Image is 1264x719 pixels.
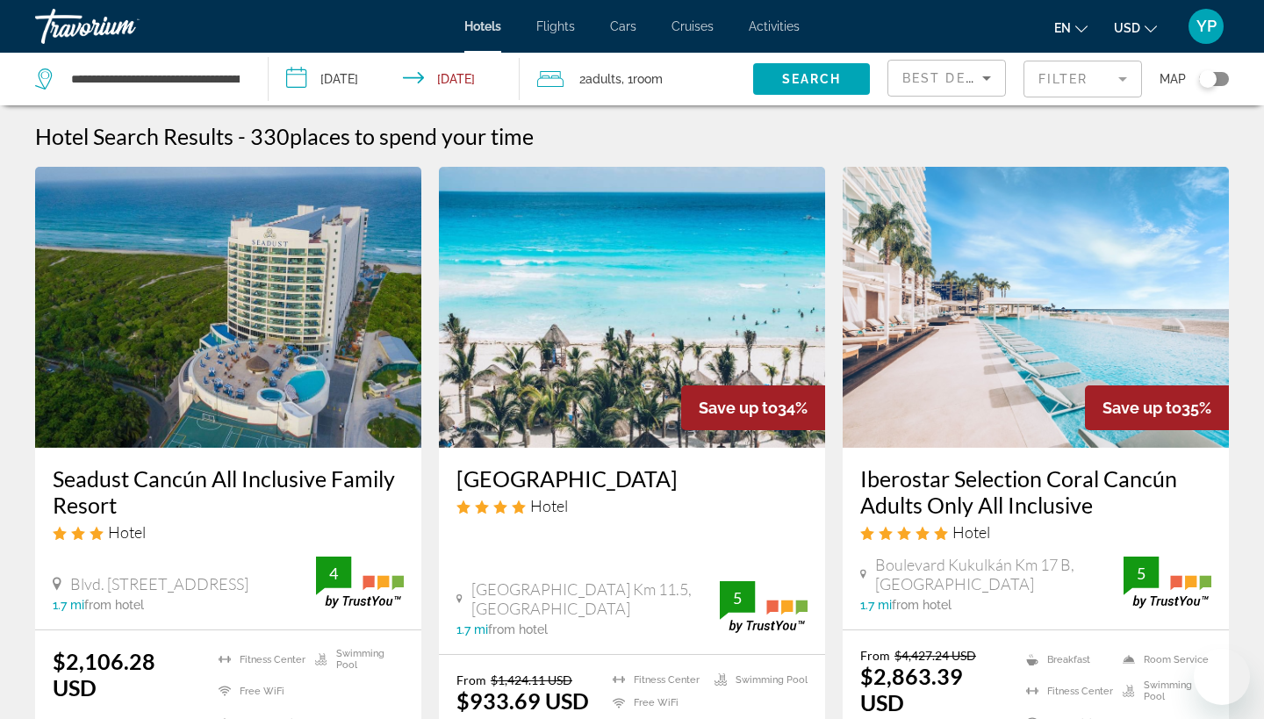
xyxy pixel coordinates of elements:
[860,648,890,663] span: From
[860,663,963,715] ins: $2,863.39 USD
[1160,67,1186,91] span: Map
[1114,648,1211,671] li: Room Service
[604,672,706,687] li: Fitness Center
[1114,15,1157,40] button: Change currency
[860,465,1211,518] a: Iberostar Selection Coral Cancún Adults Only All Inclusive
[671,19,714,33] a: Cruises
[892,598,952,612] span: from hotel
[456,622,488,636] span: 1.7 mi
[1023,60,1142,98] button: Filter
[1017,648,1115,671] li: Breakfast
[439,167,825,448] img: Hotel image
[1114,679,1211,702] li: Swimming Pool
[290,123,534,149] span: places to spend your time
[894,648,976,663] del: $4,427.24 USD
[1124,563,1159,584] div: 5
[699,399,778,417] span: Save up to
[316,563,351,584] div: 4
[1114,21,1140,35] span: USD
[35,4,211,49] a: Travorium
[1054,21,1071,35] span: en
[1017,679,1115,702] li: Fitness Center
[250,123,534,149] h2: 330
[491,672,572,687] del: $1,424.11 USD
[53,465,404,518] a: Seadust Cancún All Inclusive Family Resort
[35,167,421,448] img: Hotel image
[749,19,800,33] a: Activities
[843,167,1229,448] img: Hotel image
[720,587,755,608] div: 5
[530,496,568,515] span: Hotel
[488,622,548,636] span: from hotel
[706,672,808,687] li: Swimming Pool
[520,53,753,105] button: Travelers: 2 adults, 0 children
[53,598,84,612] span: 1.7 mi
[1054,15,1088,40] button: Change language
[902,68,991,89] mat-select: Sort by
[1102,399,1181,417] span: Save up to
[720,581,808,633] img: trustyou-badge.svg
[108,522,146,542] span: Hotel
[456,687,589,714] ins: $933.69 USD
[269,53,520,105] button: Check-in date: Sep 30, 2025 Check-out date: Oct 7, 2025
[621,67,663,91] span: , 1
[633,72,663,86] span: Room
[210,648,307,671] li: Fitness Center
[902,71,994,85] span: Best Deals
[1194,649,1250,705] iframe: Botón para iniciar la ventana de mensajería
[70,574,248,593] span: Blvd. [STREET_ADDRESS]
[952,522,990,542] span: Hotel
[536,19,575,33] a: Flights
[604,696,706,711] li: Free WiFi
[1124,557,1211,608] img: trustyou-badge.svg
[35,123,233,149] h1: Hotel Search Results
[316,557,404,608] img: trustyou-badge.svg
[782,72,842,86] span: Search
[681,385,825,430] div: 34%
[1186,71,1229,87] button: Toggle map
[471,579,720,618] span: [GEOGRAPHIC_DATA] Km 11.5, [GEOGRAPHIC_DATA]
[753,63,870,95] button: Search
[464,19,501,33] a: Hotels
[84,598,144,612] span: from hotel
[579,67,621,91] span: 2
[456,465,808,492] a: [GEOGRAPHIC_DATA]
[610,19,636,33] a: Cars
[1183,8,1229,45] button: User Menu
[1196,18,1217,35] span: YP
[875,555,1124,593] span: Boulevard Kukulkán Km 17 B, [GEOGRAPHIC_DATA]
[53,648,155,701] ins: $2,106.28 USD
[456,496,808,515] div: 4 star Hotel
[210,679,307,702] li: Free WiFi
[860,598,892,612] span: 1.7 mi
[860,522,1211,542] div: 5 star Hotel
[238,123,246,149] span: -
[585,72,621,86] span: Adults
[53,522,404,542] div: 3 star Hotel
[306,648,404,671] li: Swimming Pool
[456,672,486,687] span: From
[1085,385,1229,430] div: 35%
